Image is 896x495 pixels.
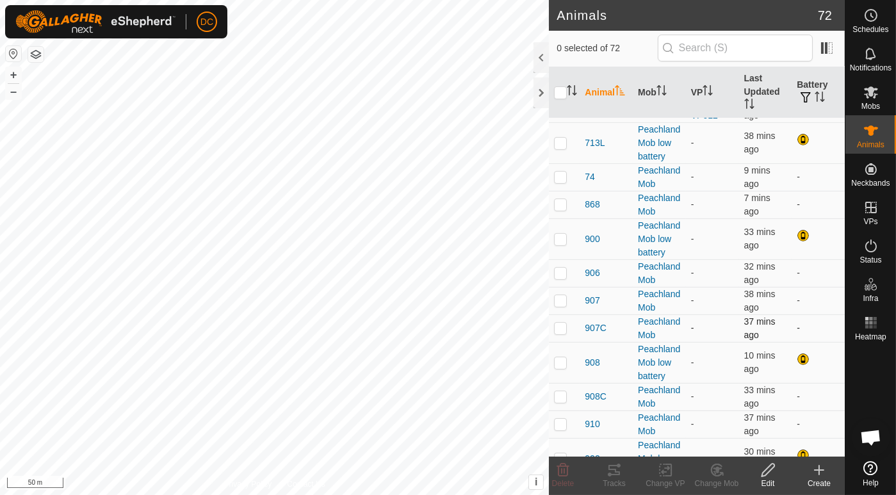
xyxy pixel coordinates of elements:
div: Peachland Mob [638,164,681,191]
td: - [792,383,845,410]
span: 868 [585,198,599,211]
a: Contact Us [287,478,325,490]
th: VP [686,67,739,118]
app-display-virtual-paddock-transition: - [691,138,694,148]
a: Privacy Policy [224,478,272,490]
app-display-virtual-paddock-transition: - [691,234,694,244]
span: Heatmap [855,333,886,341]
p-sorticon: Activate to sort [703,87,713,97]
span: Animals [857,141,884,149]
span: 713L [585,136,605,150]
span: 14 Oct 2025, 7:10 pm [744,385,776,409]
th: Animal [580,67,633,118]
span: 908C [585,390,606,403]
span: 907C [585,321,606,335]
span: 14 Oct 2025, 7:05 pm [744,289,776,312]
td: - [792,314,845,342]
input: Search (S) [658,35,813,61]
p-sorticon: Activate to sort [815,93,825,104]
span: 910 [585,418,599,431]
th: Mob [633,67,686,118]
app-display-virtual-paddock-transition: - [691,268,694,278]
button: – [6,84,21,99]
span: 922 [585,452,599,466]
div: Tracks [589,478,640,489]
th: Battery [792,67,845,118]
app-display-virtual-paddock-transition: - [691,323,694,333]
p-sorticon: Activate to sort [656,87,667,97]
div: Peachland Mob low battery [638,123,681,163]
span: 14 Oct 2025, 7:06 pm [744,316,776,340]
td: - [792,191,845,218]
span: Delete [552,479,574,488]
app-display-virtual-paddock-transition: - [691,295,694,305]
span: 14 Oct 2025, 7:06 pm [744,131,776,154]
span: Mobs [861,102,880,110]
span: 14 Oct 2025, 7:34 pm [744,350,776,374]
div: Peachland Mob low battery [638,219,681,259]
span: DC [200,15,213,29]
th: Last Updated [739,67,792,118]
span: 14 Oct 2025, 7:11 pm [744,97,776,120]
div: Peachland Mob [638,411,681,438]
span: Schedules [852,26,888,33]
button: + [6,67,21,83]
div: Edit [742,478,794,489]
div: Peachland Mob [638,384,681,410]
span: 72 [818,6,832,25]
h2: Animals [557,8,817,23]
span: 14 Oct 2025, 7:36 pm [744,193,770,216]
app-display-virtual-paddock-transition: - [691,391,694,402]
img: Gallagher Logo [15,10,175,33]
span: 14 Oct 2025, 7:35 pm [744,165,770,189]
div: Change VP [640,478,691,489]
td: - [792,287,845,314]
div: Peachland Mob [638,260,681,287]
a: Help [845,456,896,492]
td: - [792,259,845,287]
span: VPs [863,218,877,225]
button: Map Layers [28,47,44,62]
div: Peachland Mob [638,191,681,218]
span: 14 Oct 2025, 7:07 pm [744,412,776,436]
div: Change Mob [691,478,742,489]
div: Peachland Mob low battery [638,439,681,479]
span: 907 [585,294,599,307]
app-display-virtual-paddock-transition: - [691,199,694,209]
app-display-virtual-paddock-transition: - [691,172,694,182]
span: Status [859,256,881,264]
span: i [535,476,537,487]
div: Peachland Mob [638,288,681,314]
span: 74 [585,170,595,184]
p-sorticon: Activate to sort [567,87,577,97]
div: Create [794,478,845,489]
span: Notifications [850,64,892,72]
p-sorticon: Activate to sort [615,87,625,97]
div: Peachland Mob low battery [638,343,681,383]
span: 900 [585,232,599,246]
span: Neckbands [851,179,890,187]
div: Open chat [852,418,890,457]
td: - [792,163,845,191]
span: Help [863,479,879,487]
a: north 3-VP012 [691,97,722,120]
span: 14 Oct 2025, 7:12 pm [744,261,776,285]
button: i [529,475,543,489]
app-display-virtual-paddock-transition: - [691,453,694,464]
app-display-virtual-paddock-transition: - [691,419,694,429]
span: 14 Oct 2025, 7:11 pm [744,227,776,250]
span: 906 [585,266,599,280]
td: - [792,410,845,438]
app-display-virtual-paddock-transition: - [691,357,694,368]
span: 908 [585,356,599,369]
button: Reset Map [6,46,21,61]
div: Peachland Mob [638,315,681,342]
span: 14 Oct 2025, 7:13 pm [744,446,776,470]
p-sorticon: Activate to sort [744,101,754,111]
span: 0 selected of 72 [557,42,657,55]
span: Infra [863,295,878,302]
